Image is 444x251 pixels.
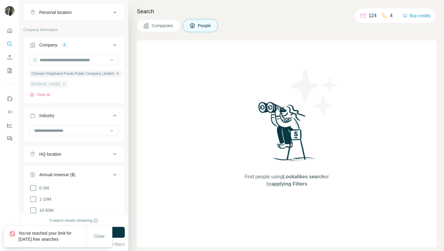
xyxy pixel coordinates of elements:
[5,93,14,104] button: Use Surfe on LinkedIn
[5,39,14,49] button: Search
[39,42,57,48] div: Company
[137,7,437,16] h4: Search
[390,12,393,19] p: 4
[39,172,75,178] div: Annual revenue ($)
[5,120,14,131] button: Dashboard
[31,71,114,76] span: Charoen Pokphand Foods Public Company Limited
[5,52,14,63] button: Enrich CSV
[90,231,109,242] button: Close
[37,185,49,191] span: 0-1M
[24,108,124,125] button: Industry
[94,233,105,239] span: Close
[403,11,431,20] button: Buy credits
[23,27,125,33] p: Company information
[50,218,98,223] div: 0 search results remaining
[5,133,14,144] button: Feedback
[5,25,14,36] button: Quick start
[24,147,124,161] button: HQ location
[5,65,14,76] button: My lists
[39,113,54,119] div: Industry
[5,6,14,16] img: Avatar
[272,181,307,186] span: applying Filters
[256,100,318,167] img: Surfe Illustration - Woman searching with binoculars
[24,167,124,184] button: Annual revenue ($)
[238,173,335,188] span: Find people using or by
[5,106,14,117] button: Use Surfe API
[39,151,61,157] div: HQ location
[283,174,325,179] span: Lookalikes search
[198,23,212,29] span: People
[31,81,60,87] span: [DOMAIN_NAME]
[368,12,377,19] p: 124
[152,23,174,29] span: Companies
[37,196,51,202] span: 1-10M
[37,207,53,213] span: 10-50M
[24,5,124,20] button: Personal location
[18,230,86,242] p: You've reached your limit for [DATE] free searches
[30,92,50,97] button: Clear all
[39,9,72,15] div: Personal location
[24,38,124,55] button: Company2
[287,65,341,119] img: Surfe Illustration - Stars
[61,42,68,48] div: 2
